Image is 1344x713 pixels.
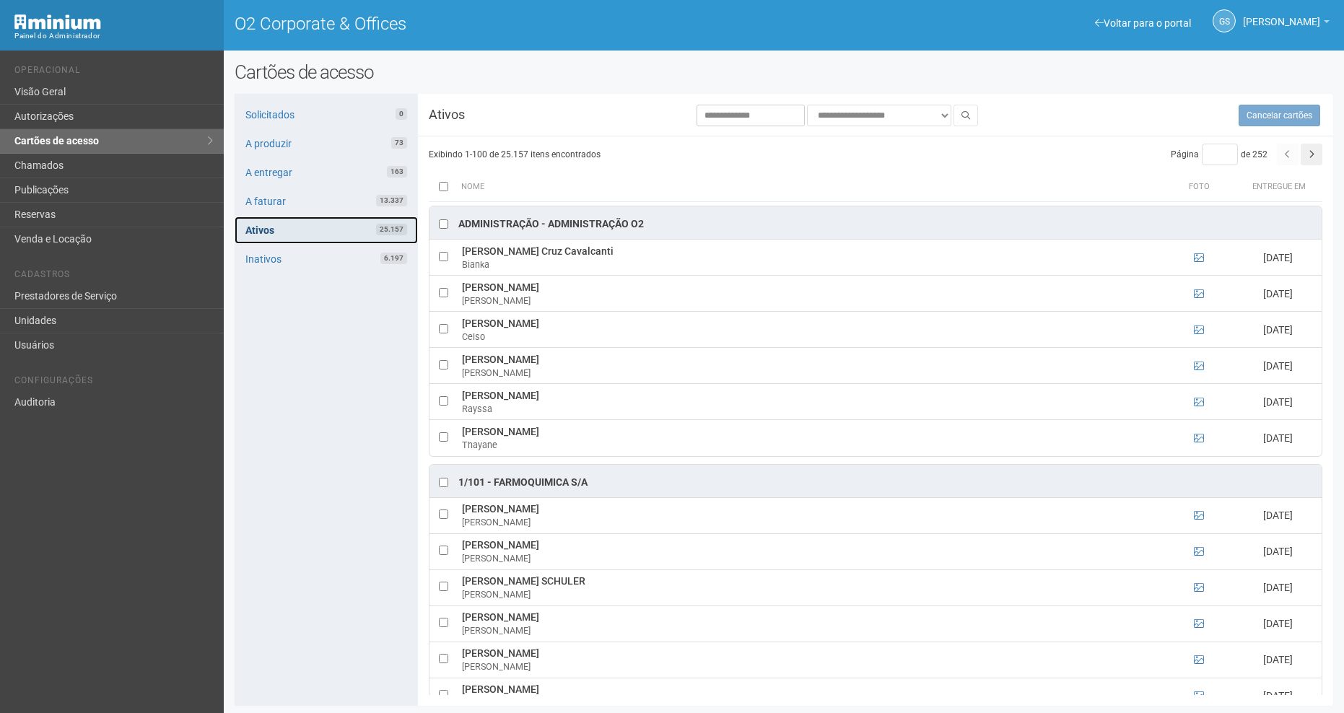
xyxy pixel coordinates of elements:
[235,61,1333,83] h2: Cartões de acesso
[1243,18,1330,30] a: [PERSON_NAME]
[418,108,570,121] h3: Ativos
[1171,149,1267,159] span: Página de 252
[1263,690,1293,701] span: [DATE]
[235,130,418,157] a: A produzir73
[462,294,1159,307] div: [PERSON_NAME]
[462,367,1159,380] div: [PERSON_NAME]
[458,420,1163,456] td: [PERSON_NAME]
[1194,509,1204,521] a: Ver foto
[376,195,407,206] span: 13.337
[14,30,213,43] div: Painel do Administrador
[458,569,1163,605] td: [PERSON_NAME] SCHULER
[458,348,1163,384] td: [PERSON_NAME]
[462,624,1159,637] div: [PERSON_NAME]
[1263,360,1293,372] span: [DATE]
[1263,252,1293,263] span: [DATE]
[458,217,644,232] div: Administração - Administração O2
[1194,396,1204,408] a: Ver foto
[458,642,1163,678] td: [PERSON_NAME]
[1194,288,1204,299] a: Ver foto
[1194,432,1204,444] a: Ver foto
[1194,654,1204,665] a: Ver foto
[1194,360,1204,372] a: Ver foto
[1263,396,1293,408] span: [DATE]
[1263,509,1293,521] span: [DATE]
[462,516,1159,529] div: [PERSON_NAME]
[14,375,213,390] li: Configurações
[1194,324,1204,336] a: Ver foto
[458,605,1163,642] td: [PERSON_NAME]
[1194,618,1204,629] a: Ver foto
[1263,324,1293,336] span: [DATE]
[1243,2,1320,27] span: Gabriela Souza
[1194,252,1204,263] a: Ver foto
[235,245,418,273] a: Inativos6.197
[1194,546,1204,557] a: Ver foto
[1194,582,1204,593] a: Ver foto
[396,108,407,120] span: 0
[391,137,407,149] span: 73
[462,588,1159,601] div: [PERSON_NAME]
[14,65,213,80] li: Operacional
[235,159,418,186] a: A entregar163
[1263,582,1293,593] span: [DATE]
[462,552,1159,565] div: [PERSON_NAME]
[1263,288,1293,299] span: [DATE]
[1263,618,1293,629] span: [DATE]
[1252,182,1306,191] span: Entregue em
[462,258,1159,271] div: Bianka
[235,216,418,244] a: Ativos25.157
[462,660,1159,673] div: [PERSON_NAME]
[1263,546,1293,557] span: [DATE]
[235,101,418,128] a: Solicitados0
[458,240,1163,276] td: [PERSON_NAME] Cruz Cavalcanti
[380,253,407,264] span: 6.197
[235,188,418,215] a: A faturar13.337
[458,384,1163,420] td: [PERSON_NAME]
[1263,654,1293,665] span: [DATE]
[1213,9,1236,32] a: GS
[458,172,1164,201] th: Nome
[462,439,1159,452] div: Thayane
[14,14,101,30] img: Minium
[235,14,773,33] h1: O2 Corporate & Offices
[458,533,1163,569] td: [PERSON_NAME]
[429,149,601,159] span: Exibindo 1-100 de 25.157 itens encontrados
[458,476,588,490] div: 1/101 - FARMOQUIMICA S/A
[458,312,1163,348] td: [PERSON_NAME]
[1095,17,1191,29] a: Voltar para o portal
[462,331,1159,344] div: Celso
[458,497,1163,533] td: [PERSON_NAME]
[1194,690,1204,701] a: Ver foto
[458,276,1163,312] td: [PERSON_NAME]
[387,166,407,178] span: 163
[14,269,213,284] li: Cadastros
[1263,432,1293,444] span: [DATE]
[1164,172,1236,201] th: Foto
[462,403,1159,416] div: Rayssa
[376,224,407,235] span: 25.157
